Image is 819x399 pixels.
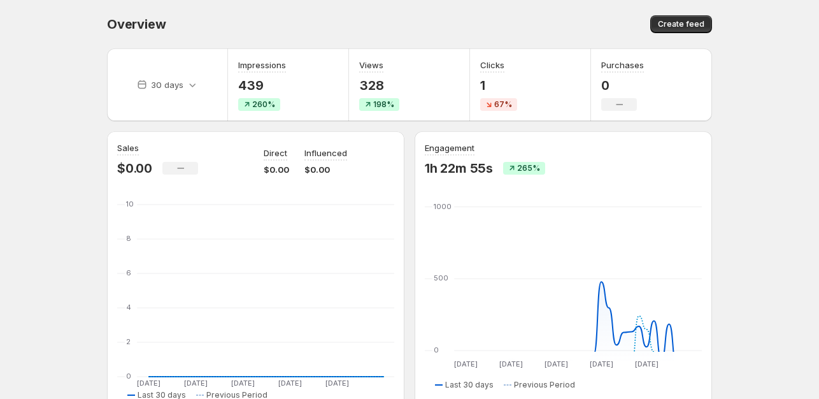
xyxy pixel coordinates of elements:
text: 1000 [434,202,452,211]
text: [DATE] [590,359,613,368]
text: [DATE] [137,379,160,388]
text: [DATE] [231,379,255,388]
p: 328 [359,78,399,93]
p: 1 [480,78,517,93]
text: 2 [126,337,131,346]
text: 0 [434,345,439,354]
text: [DATE] [499,359,523,368]
span: 265% [517,163,540,173]
span: 260% [252,99,275,110]
p: $0.00 [304,163,347,176]
p: $0.00 [117,161,152,176]
p: 1h 22m 55s [425,161,493,176]
text: 8 [126,234,131,243]
text: 4 [126,303,131,312]
text: 500 [434,273,448,282]
p: Direct [264,147,287,159]
h3: Engagement [425,141,474,154]
text: 10 [126,199,134,208]
h3: Views [359,59,383,71]
p: 30 days [151,78,183,91]
text: [DATE] [454,359,478,368]
span: Last 30 days [445,380,494,390]
span: Create feed [658,19,704,29]
p: 0 [601,78,644,93]
text: [DATE] [184,379,208,388]
text: [DATE] [278,379,302,388]
h3: Impressions [238,59,286,71]
h3: Purchases [601,59,644,71]
p: Influenced [304,147,347,159]
button: Create feed [650,15,712,33]
span: Overview [107,17,166,32]
text: [DATE] [635,359,659,368]
text: 6 [126,268,131,277]
h3: Sales [117,141,139,154]
text: [DATE] [325,379,349,388]
text: [DATE] [545,359,568,368]
p: $0.00 [264,163,289,176]
p: 439 [238,78,286,93]
span: Previous Period [514,380,575,390]
h3: Clicks [480,59,504,71]
span: 198% [373,99,394,110]
text: 0 [126,372,131,381]
span: 67% [494,99,512,110]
